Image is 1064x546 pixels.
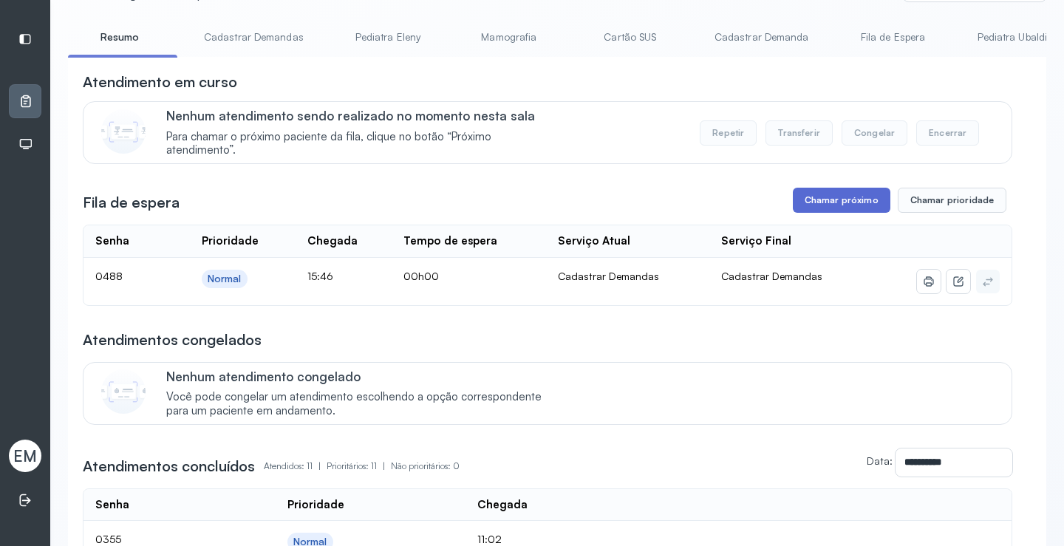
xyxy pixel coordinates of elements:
[477,498,528,512] div: Chegada
[403,270,439,282] span: 00h00
[208,273,242,285] div: Normal
[477,533,502,545] span: 11:02
[83,192,180,213] h3: Fila de espera
[101,109,146,154] img: Imagem de CalloutCard
[166,390,557,418] span: Você pode congelar um atendimento escolhendo a opção correspondente para um paciente em andamento.
[558,234,630,248] div: Serviço Atual
[287,498,344,512] div: Prioridade
[68,25,171,50] a: Resumo
[765,120,833,146] button: Transferir
[166,108,557,123] p: Nenhum atendimento sendo realizado no momento nesta sala
[383,460,385,471] span: |
[336,25,440,50] a: Pediatra Eleny
[898,188,1007,213] button: Chamar prioridade
[166,369,557,384] p: Nenhum atendimento congelado
[307,234,358,248] div: Chegada
[793,188,890,213] button: Chamar próximo
[700,25,824,50] a: Cadastrar Demanda
[166,130,557,158] span: Para chamar o próximo paciente da fila, clique no botão “Próximo atendimento”.
[579,25,682,50] a: Cartão SUS
[95,533,121,545] span: 0355
[95,498,129,512] div: Senha
[318,460,321,471] span: |
[307,270,333,282] span: 15:46
[189,25,318,50] a: Cadastrar Demandas
[721,270,822,282] span: Cadastrar Demandas
[83,72,237,92] h3: Atendimento em curso
[700,120,757,146] button: Repetir
[264,456,327,477] p: Atendidos: 11
[403,234,497,248] div: Tempo de espera
[842,120,907,146] button: Congelar
[391,456,460,477] p: Não prioritários: 0
[101,369,146,414] img: Imagem de CalloutCard
[13,446,37,465] span: EM
[83,330,262,350] h3: Atendimentos congelados
[721,234,791,248] div: Serviço Final
[202,234,259,248] div: Prioridade
[457,25,561,50] a: Mamografia
[842,25,945,50] a: Fila de Espera
[95,270,123,282] span: 0488
[83,456,255,477] h3: Atendimentos concluídos
[327,456,391,477] p: Prioritários: 11
[95,234,129,248] div: Senha
[916,120,979,146] button: Encerrar
[867,454,893,467] label: Data:
[558,270,698,283] div: Cadastrar Demandas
